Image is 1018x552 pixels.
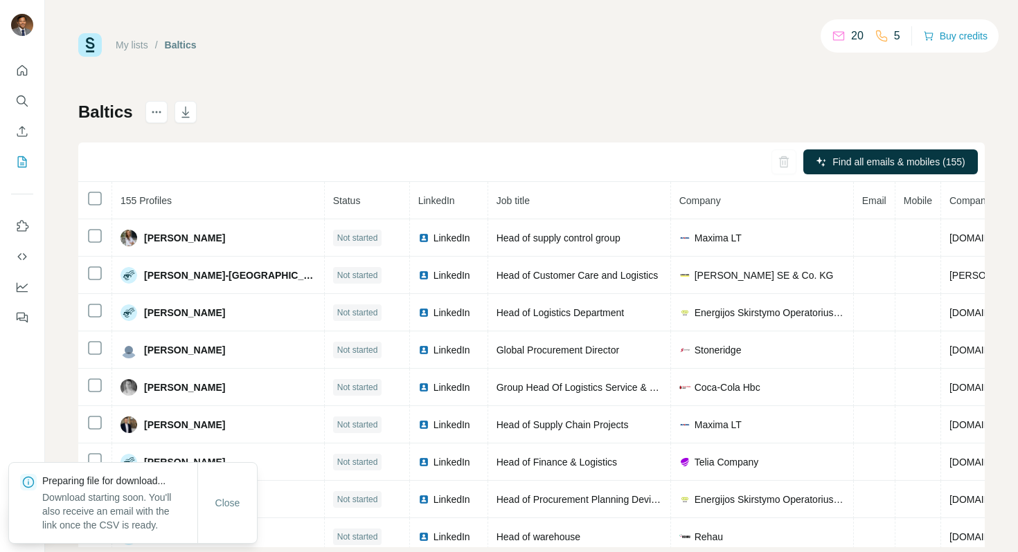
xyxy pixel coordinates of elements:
li: / [155,38,158,52]
img: company-logo [679,419,690,430]
img: Avatar [120,230,137,246]
span: [PERSON_NAME] [144,343,225,357]
img: company-logo [679,344,690,356]
img: company-logo [679,382,690,393]
img: Avatar [120,454,137,470]
span: LinkedIn [434,306,470,320]
span: Global Procurement Director [497,344,619,356]
span: Group Head Of Logistics Service & RTM [497,382,670,393]
span: [PERSON_NAME] [144,380,225,394]
span: Rehau [695,530,723,544]
button: Enrich CSV [11,119,33,144]
button: Feedback [11,305,33,330]
span: Close [215,496,240,510]
span: [PERSON_NAME] [144,306,225,320]
button: Use Surfe API [11,244,33,269]
span: LinkedIn [434,418,470,432]
span: LinkedIn [434,493,470,506]
a: My lists [116,39,148,50]
span: Not started [337,493,378,506]
span: Find all emails & mobiles (155) [832,155,965,169]
img: LinkedIn logo [418,419,429,430]
p: 5 [894,28,900,44]
span: Energijos Skirstymo Operatorius AB (ESO) [695,493,845,506]
img: company-logo [679,307,690,318]
span: [PERSON_NAME] [144,231,225,245]
img: LinkedIn logo [418,270,429,281]
button: Search [11,89,33,113]
button: My lists [11,149,33,174]
img: LinkedIn logo [418,232,429,243]
span: Email [862,195,886,206]
span: Maxima LT [695,231,742,245]
img: Avatar [120,379,137,396]
img: LinkedIn logo [418,344,429,356]
img: LinkedIn logo [418,457,429,468]
span: Not started [337,381,378,394]
img: company-logo [679,232,690,243]
img: Avatar [120,416,137,433]
img: Avatar [11,14,33,36]
span: Job title [497,195,530,206]
p: Download starting soon. You'll also receive an email with the link once the CSV is ready. [42,490,197,532]
button: Use Surfe on LinkedIn [11,214,33,239]
span: Status [333,195,361,206]
span: Telia Company [695,455,759,469]
span: LinkedIn [434,380,470,394]
span: 155 Profiles [120,195,172,206]
span: Head of Supply Chain Projects [497,419,629,430]
span: LinkedIn [418,195,455,206]
span: [PERSON_NAME] [144,418,225,432]
span: [PERSON_NAME] [144,455,225,469]
p: Preparing file for download... [42,474,197,488]
span: Coca-Cola Hbc [695,380,760,394]
span: Head of Customer Care and Logistics [497,270,658,281]
h1: Baltics [78,101,133,123]
span: Maxima LT [695,418,742,432]
img: company-logo [679,270,690,281]
span: Not started [337,306,378,319]
span: Stoneridge [695,343,742,357]
img: Avatar [120,267,137,284]
span: [PERSON_NAME] SE & Co. KG [695,268,834,282]
span: LinkedIn [434,455,470,469]
span: Head of warehouse [497,531,580,542]
button: Quick start [11,58,33,83]
button: Close [206,490,250,515]
span: LinkedIn [434,343,470,357]
img: company-logo [679,531,690,542]
span: Not started [337,418,378,431]
div: Baltics [165,38,197,52]
span: Not started [337,344,378,356]
span: Head of supply control group [497,232,620,243]
span: Mobile [904,195,932,206]
span: Not started [337,456,378,468]
span: [PERSON_NAME]-[GEOGRAPHIC_DATA] [144,268,316,282]
span: Company [679,195,721,206]
img: Surfe Logo [78,33,102,57]
img: LinkedIn logo [418,382,429,393]
img: Avatar [120,342,137,358]
span: Head of Procurement Planning Devision [497,494,669,505]
span: Energijos Skirstymo Operatorius AB (ESO) [695,306,845,320]
img: Avatar [120,304,137,321]
button: Find all emails & mobiles (155) [803,149,978,174]
button: actions [145,101,168,123]
span: Not started [337,531,378,543]
img: LinkedIn logo [418,531,429,542]
button: Buy credits [923,26,988,46]
span: LinkedIn [434,231,470,245]
p: 20 [851,28,864,44]
span: Not started [337,269,378,282]
span: LinkedIn [434,530,470,544]
span: Not started [337,232,378,244]
span: Head of Finance & Logistics [497,457,617,468]
img: LinkedIn logo [418,494,429,505]
button: Dashboard [11,275,33,300]
img: company-logo [679,457,690,468]
span: Head of Logistics Department [497,307,624,318]
span: LinkedIn [434,268,470,282]
img: company-logo [679,494,690,505]
img: LinkedIn logo [418,307,429,318]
